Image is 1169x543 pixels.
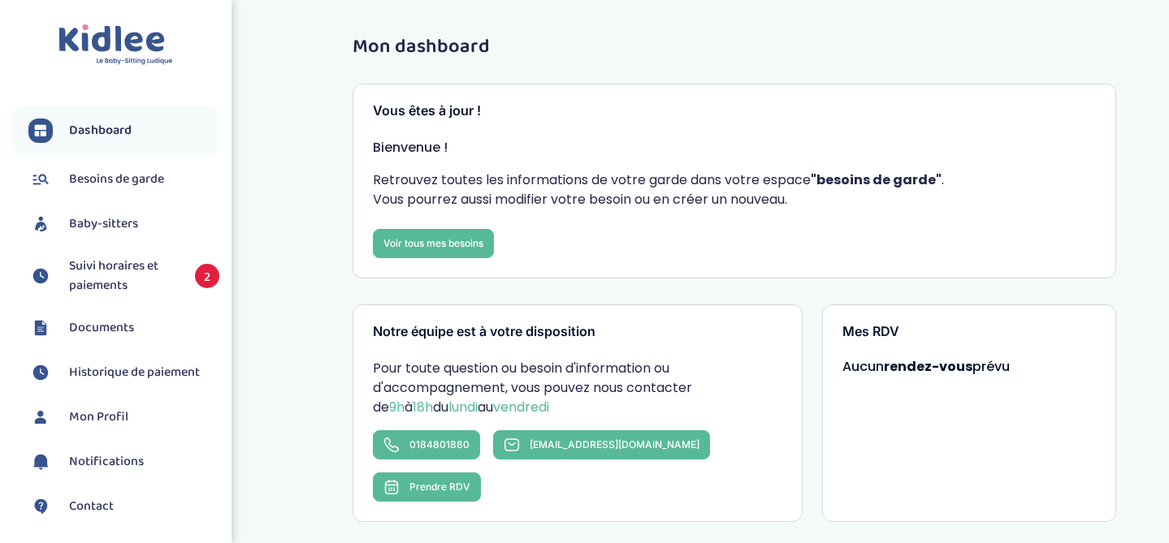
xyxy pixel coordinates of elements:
strong: "besoins de garde" [811,170,942,189]
img: documents.svg [28,316,53,340]
img: profil.svg [28,405,53,429]
a: Contact [28,494,219,519]
img: babysitters.svg [28,212,53,236]
span: Dashboard [69,121,132,140]
a: 0184801880 [373,430,480,459]
span: [EMAIL_ADDRESS][DOMAIN_NAME] [530,438,699,450]
a: Historique de paiement [28,360,219,385]
a: Mon Profil [28,405,219,429]
span: Notifications [69,452,144,472]
span: Suivi horaires et paiements [69,256,179,295]
span: 9h [389,398,405,416]
span: Besoins de garde [69,170,164,189]
span: Contact [69,497,114,516]
h3: Mes RDV [842,325,1096,339]
img: dashboard.svg [28,119,53,143]
img: contact.svg [28,494,53,519]
img: suivihoraire.svg [28,360,53,385]
a: [EMAIL_ADDRESS][DOMAIN_NAME] [493,430,710,459]
img: notification.svg [28,450,53,474]
span: Baby-sitters [69,214,138,234]
h3: Notre équipe est à votre disposition [373,325,782,339]
span: 2 [195,264,219,288]
span: Aucun prévu [842,357,1010,376]
span: 18h [413,398,433,416]
img: suivihoraire.svg [28,264,53,288]
a: Besoins de garde [28,167,219,192]
a: Dashboard [28,119,219,143]
span: Historique de paiement [69,363,200,382]
h3: Vous êtes à jour ! [373,104,1096,119]
span: Mon Profil [69,407,128,427]
strong: rendez-vous [884,357,972,376]
h1: Mon dashboard [353,37,1116,58]
p: Retrouvez toutes les informations de votre garde dans votre espace . Vous pourrez aussi modifier ... [373,170,1096,209]
img: besoin.svg [28,167,53,192]
a: Baby-sitters [28,212,219,236]
p: Bienvenue ! [373,138,1096,157]
span: Prendre RDV [409,481,470,493]
span: Documents [69,318,134,338]
a: Notifications [28,450,219,474]
span: vendredi [493,398,549,416]
button: Prendre RDV [373,472,481,502]
a: Voir tous mes besoins [373,229,494,258]
a: Documents [28,316,219,340]
img: logo.svg [58,24,173,66]
p: Pour toute question ou besoin d'information ou d'accompagnement, vous pouvez nous contacter de à ... [373,359,782,417]
span: lundi [448,398,478,416]
a: Suivi horaires et paiements 2 [28,256,219,295]
span: 0184801880 [409,438,470,450]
